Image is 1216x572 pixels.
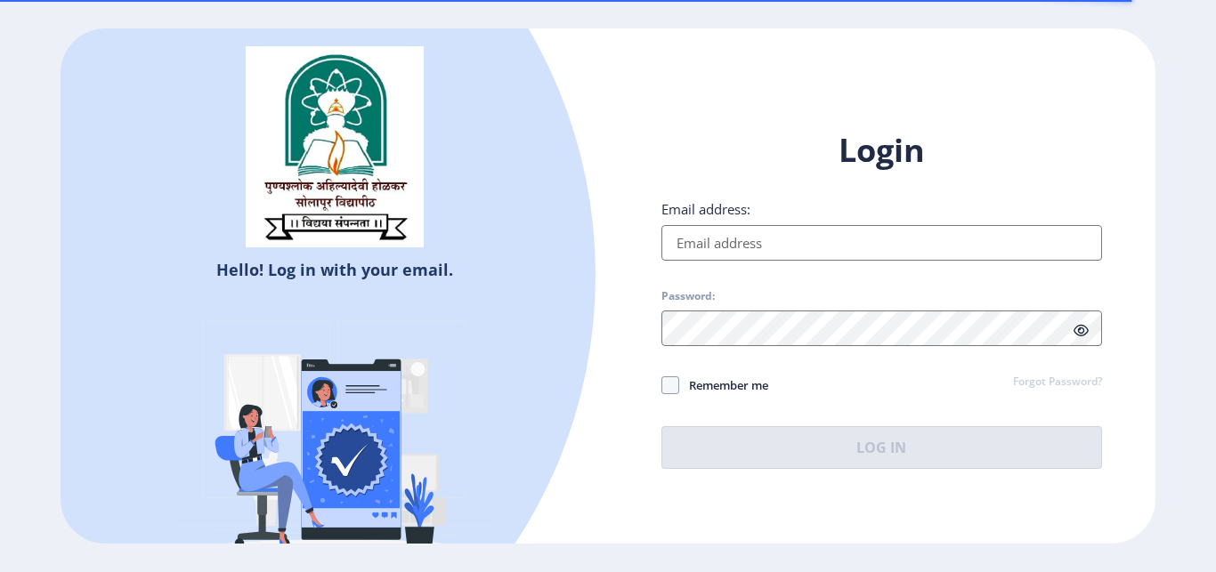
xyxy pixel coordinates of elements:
h1: Login [661,129,1102,172]
label: Email address: [661,200,750,218]
img: sulogo.png [246,46,424,247]
button: Log In [661,426,1102,469]
input: Email address [661,225,1102,261]
span: Remember me [679,375,768,396]
a: Forgot Password? [1013,375,1102,391]
label: Password: [661,289,715,303]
